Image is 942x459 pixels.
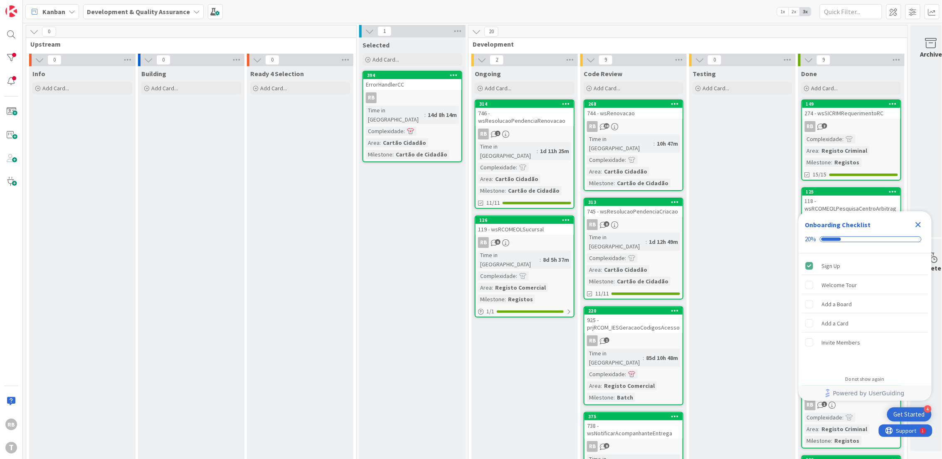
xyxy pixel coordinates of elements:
[495,131,501,136] span: 1
[479,101,574,107] div: 314
[802,295,928,313] div: Add a Board is incomplete.
[805,121,816,132] div: RB
[478,237,489,248] div: RB
[646,237,647,246] span: :
[644,353,680,362] div: 85d 10h 48m
[831,436,833,445] span: :
[426,110,459,119] div: 14d 8h 14m
[802,188,900,221] div: 125118 - wsRCOMEOLPesquisaCentroArbitragem
[584,413,683,439] div: 375738 - wsNotificarAcompanhanteEntrega
[30,40,346,48] span: Upstream
[587,381,601,390] div: Area
[476,100,574,108] div: 314
[250,69,304,78] span: Ready 4 Selection
[587,233,646,251] div: Time in [GEOGRAPHIC_DATA]
[506,186,562,195] div: Cartão de Cidadão
[478,142,537,160] div: Time in [GEOGRAPHIC_DATA]
[833,436,862,445] div: Registos
[587,219,598,230] div: RB
[42,7,65,17] span: Kanban
[47,55,62,65] span: 0
[894,410,925,419] div: Get Started
[475,216,575,318] a: 126119 - wsRCOMEOLSucursalRBTime in [GEOGRAPHIC_DATA]:8d 5h 37mComplexidade:Area:Registo Comercia...
[799,253,932,370] div: Checklist items
[587,134,653,153] div: Time in [GEOGRAPHIC_DATA]
[478,163,516,172] div: Complexidade
[587,253,625,263] div: Complexidade
[372,56,399,63] span: Add Card...
[819,424,820,434] span: :
[811,84,838,92] span: Add Card...
[803,386,927,401] a: Powered by UserGuiding
[478,283,492,292] div: Area
[625,253,626,263] span: :
[615,393,635,402] div: Batch
[584,198,683,206] div: 313
[819,146,820,155] span: :
[584,307,683,315] div: 220
[366,127,404,136] div: Complexidade
[805,236,816,243] div: 20%
[473,40,897,48] span: Development
[584,108,683,119] div: 744 - wsRenovacao
[693,69,716,78] span: Testing
[805,158,831,167] div: Milestone
[601,167,602,176] span: :
[801,378,901,449] a: 237708 - wsSICRIMRequisicaoCTMRBComplexidade:Area:Registo CriminalMilestone:Registos
[476,216,574,235] div: 126119 - wsRCOMEOLSucursal
[538,146,571,156] div: 1d 11h 25m
[486,307,494,316] span: 1 / 1
[802,333,928,352] div: Invite Members is incomplete.
[381,138,428,147] div: Cartão Cidadão
[587,179,614,188] div: Milestone
[587,265,601,274] div: Area
[493,174,540,184] div: Cartão Cidadão
[587,121,598,132] div: RB
[584,413,683,420] div: 375
[479,217,574,223] div: 126
[587,349,643,367] div: Time in [GEOGRAPHIC_DATA]
[362,71,462,162] a: 394ErrorHandlerCCRBTime in [GEOGRAPHIC_DATA]:14d 8h 14mComplexidade:Area:Cartão CidadãoMilestone:...
[843,134,844,144] span: :
[478,251,540,269] div: Time in [GEOGRAPHIC_DATA]
[404,127,405,136] span: :
[584,219,683,230] div: RB
[806,101,900,107] div: 149
[615,277,671,286] div: Cartão de Cidadão
[475,69,501,78] span: Ongoing
[643,353,644,362] span: :
[822,337,861,347] div: Invite Members
[816,55,831,65] span: 9
[601,381,602,390] span: :
[587,441,598,452] div: RB
[789,7,800,16] span: 2x
[604,443,609,449] span: 8
[831,158,833,167] span: :
[478,186,505,195] div: Milestone
[614,393,615,402] span: :
[151,84,178,92] span: Add Card...
[806,189,900,195] div: 125
[625,370,626,379] span: :
[584,335,683,346] div: RB
[799,211,932,401] div: Checklist Container
[805,146,819,155] div: Area
[604,337,609,343] span: 1
[478,174,492,184] div: Area
[604,221,609,227] span: 8
[588,308,683,314] div: 220
[805,236,925,243] div: Checklist progress: 20%
[802,108,900,119] div: 274 - wsSICRIMRequerimentoRC
[476,129,574,139] div: RB
[805,220,871,230] div: Onboarding Checklist
[602,381,657,390] div: Registo Comercial
[490,55,504,65] span: 2
[366,92,377,103] div: RB
[604,123,609,129] span: 18
[505,295,506,304] span: :
[363,72,461,90] div: 394ErrorHandlerCC
[156,55,170,65] span: 0
[476,108,574,126] div: 746 - wsResolucaoPendenciaRenovacao
[476,216,574,224] div: 126
[587,167,601,176] div: Area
